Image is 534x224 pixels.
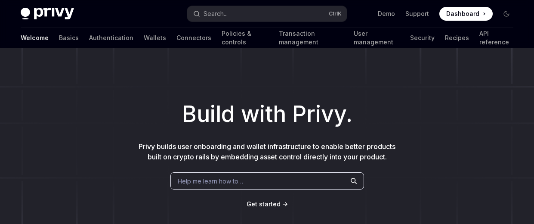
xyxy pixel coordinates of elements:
span: Ctrl K [329,10,342,17]
a: Wallets [144,28,166,48]
a: Authentication [89,28,133,48]
h1: Build with Privy. [14,97,520,131]
a: Connectors [176,28,211,48]
button: Toggle dark mode [500,7,513,21]
a: Get started [247,200,281,208]
a: User management [354,28,400,48]
div: Search... [204,9,228,19]
span: Get started [247,200,281,208]
a: Basics [59,28,79,48]
img: dark logo [21,8,74,20]
a: Dashboard [439,7,493,21]
span: Help me learn how to… [178,177,243,186]
a: Policies & controls [222,28,269,48]
span: Dashboard [446,9,479,18]
button: Search...CtrlK [187,6,347,22]
span: Privy builds user onboarding and wallet infrastructure to enable better products built on crypto ... [139,142,395,161]
a: Security [410,28,435,48]
a: Demo [378,9,395,18]
a: Recipes [445,28,469,48]
a: Welcome [21,28,49,48]
a: API reference [479,28,513,48]
a: Support [405,9,429,18]
a: Transaction management [279,28,343,48]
